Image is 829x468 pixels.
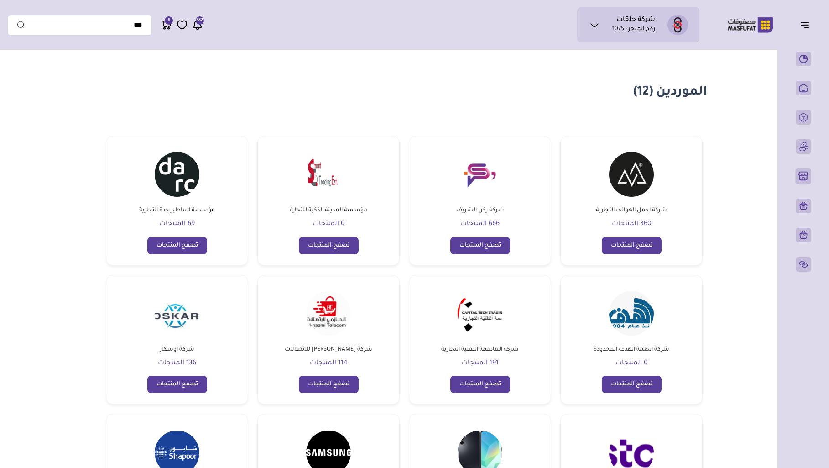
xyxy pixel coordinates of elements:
img: شركة انظمة الهدف المحدودة [609,291,654,336]
a: تصفح المنتجات [450,237,510,254]
span: شركة ركن الشريف [454,205,506,216]
a: مؤسسة المدينة الذكية للتجارة مؤسسة المدينة الذكية للتجارة 0 المنتجات [288,147,369,230]
img: مؤسسة المدينة الذكية للتجارة [306,152,351,197]
a: 582 [192,19,203,31]
img: شركة ركن الشريف [458,152,502,197]
img: Logo [721,16,780,34]
span: 0 المنتجات [313,221,345,228]
span: 582 [196,16,203,25]
a: شركة انظمة الهدف المحدودة شركة انظمة الهدف المحدودة 0 المنتجات [592,286,671,369]
a: مؤسسة اساطير جدة التجارية مؤسسة اساطير جدة التجارية 69 المنتجات [137,147,217,230]
span: 114 المنتجات [310,360,348,367]
img: شركة اوسكار [155,291,199,336]
a: تصفح المنتجات [602,237,662,254]
span: شركة اوسكار [158,345,196,355]
img: مؤسسة اساطير جدة التجارية [155,152,199,197]
h1: الموردين (12) [633,84,707,101]
span: 69 المنتجات [159,221,195,228]
a: شركة اوسكار شركة اوسكار 136 المنتجات [150,286,204,369]
a: تصفح المنتجات [147,376,207,393]
a: شركة اجمل الهواتف التجارية شركة اجمل الهواتف التجارية 360 المنتجات [594,147,669,230]
span: 136 المنتجات [158,360,196,367]
a: تصفح المنتجات [299,237,359,254]
span: مؤسسة اساطير جدة التجارية [137,205,217,216]
a: 6 [161,19,172,31]
span: شركة العاصمة التقنية التجارية [439,345,521,355]
a: شركة العاصمة التقنية التجارية شركة العاصمة التقنية التجارية 191 المنتجات [439,286,521,369]
img: شركة اجمل الهواتف التجارية [609,152,654,197]
img: شركة الحازمى للاتصالات [306,291,351,336]
span: 191 المنتجات [461,360,499,367]
img: شركة حلقات [667,15,688,35]
span: 0 المنتجات [615,360,648,367]
h1: شركة حلقات [616,16,655,25]
a: شركة ركن الشريف شركة ركن الشريف 666 المنتجات [453,147,507,230]
a: شركة الحازمى للاتصالات شركة [PERSON_NAME] للاتصالات 114 المنتجات [283,286,374,369]
p: رقم المتجر : 1075 [612,25,655,34]
img: شركة العاصمة التقنية التجارية [458,291,502,336]
span: 6 [168,16,170,25]
iframe: Webchat Widget [777,415,818,457]
a: تصفح المنتجات [147,237,207,254]
span: شركة [PERSON_NAME] للاتصالات [283,345,374,355]
span: 666 المنتجات [460,221,500,228]
a: تصفح المنتجات [450,376,510,393]
span: مؤسسة المدينة الذكية للتجارة [288,205,369,216]
span: شركة اجمل الهواتف التجارية [594,205,669,216]
a: تصفح المنتجات [299,376,359,393]
span: 360 المنتجات [612,221,652,228]
span: شركة انظمة الهدف المحدودة [592,345,671,355]
a: تصفح المنتجات [602,376,662,393]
